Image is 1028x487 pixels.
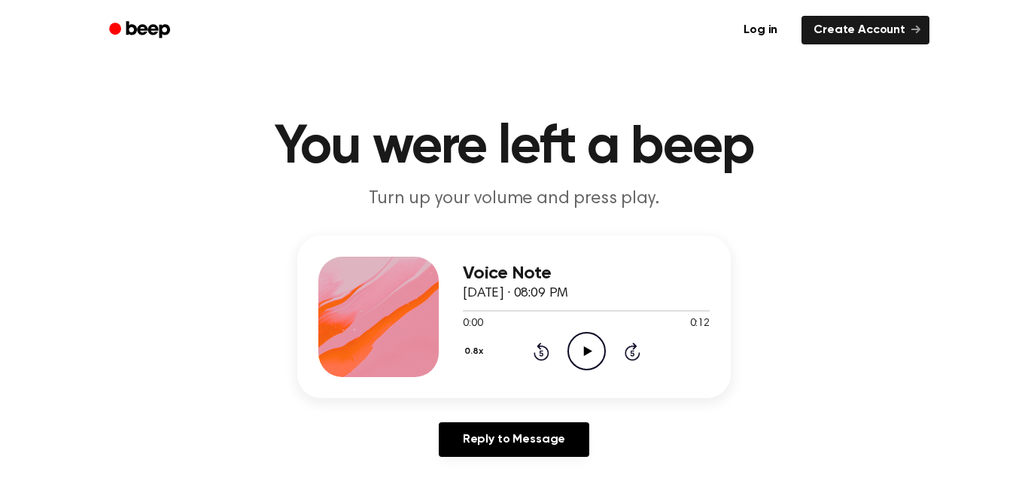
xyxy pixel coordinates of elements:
[463,287,568,300] span: [DATE] · 08:09 PM
[439,422,589,457] a: Reply to Message
[728,13,792,47] a: Log in
[801,16,929,44] a: Create Account
[463,339,488,364] button: 0.8x
[463,263,710,284] h3: Voice Note
[225,187,803,212] p: Turn up your volume and press play.
[129,120,899,175] h1: You were left a beep
[463,316,482,332] span: 0:00
[690,316,710,332] span: 0:12
[99,16,184,45] a: Beep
